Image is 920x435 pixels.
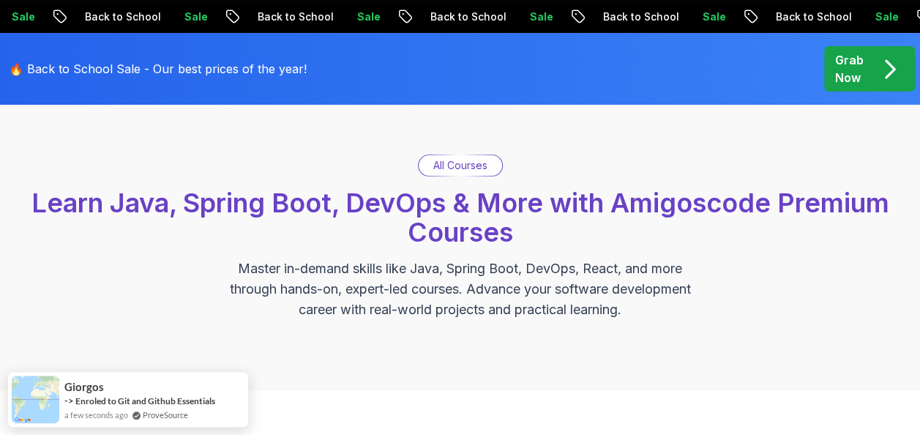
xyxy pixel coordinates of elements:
p: Sale [343,10,389,24]
img: provesource social proof notification image [12,376,59,423]
p: Grab Now [835,51,864,86]
p: Sale [515,10,562,24]
span: a few seconds ago [64,409,128,421]
a: Enroled to Git and Github Essentials [75,395,215,407]
p: Back to School [70,10,170,24]
p: Back to School [761,10,861,24]
p: Sale [688,10,735,24]
span: giorgos [64,381,104,393]
p: 🔥 Back to School Sale - Our best prices of the year! [9,60,307,78]
a: ProveSource [143,409,188,421]
p: Master in-demand skills like Java, Spring Boot, DevOps, React, and more through hands-on, expert-... [214,259,706,320]
p: Back to School [416,10,515,24]
p: Back to School [243,10,343,24]
span: -> [64,395,74,406]
p: All Courses [433,158,487,173]
p: Sale [170,10,217,24]
span: Learn Java, Spring Boot, DevOps & More with Amigoscode Premium Courses [31,187,889,248]
p: Sale [861,10,908,24]
p: Back to School [588,10,688,24]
